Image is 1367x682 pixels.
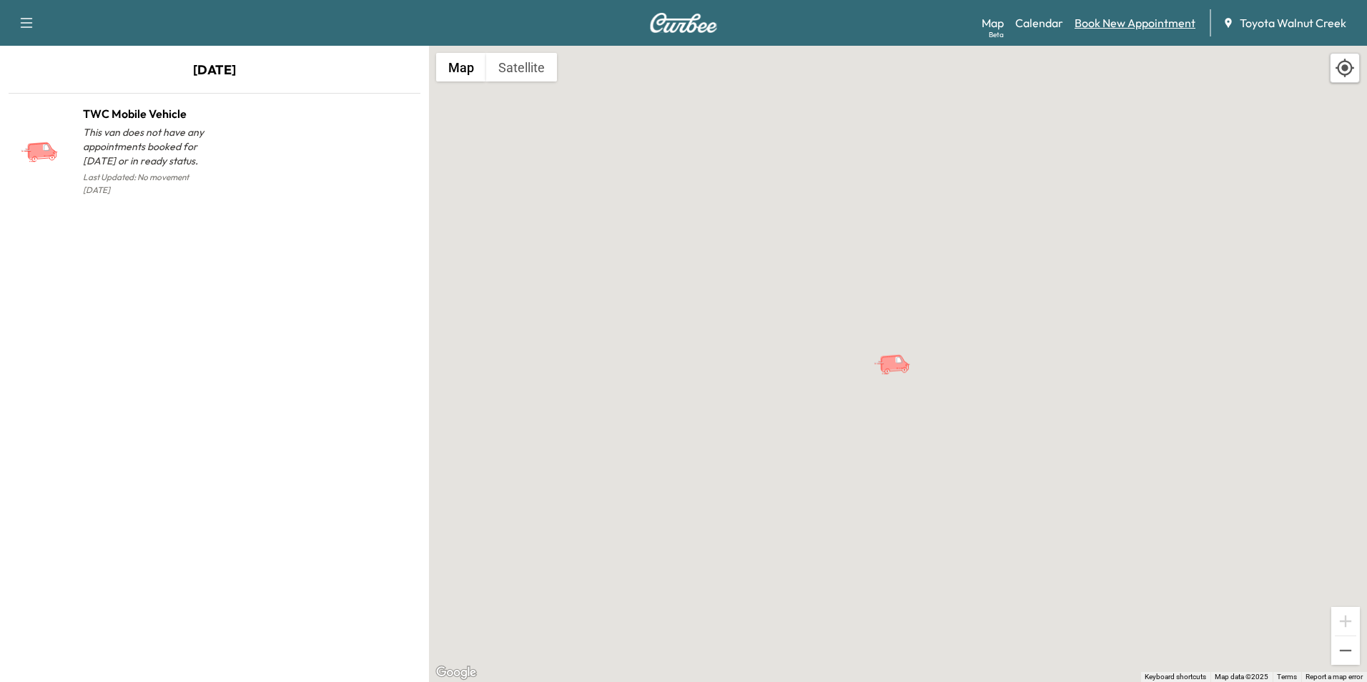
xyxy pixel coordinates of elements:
p: This van does not have any appointments booked for [DATE] or in ready status. [83,125,214,168]
a: Report a map error [1306,673,1363,681]
button: Show street map [436,53,486,81]
p: Last Updated: No movement [DATE] [83,168,214,199]
a: MapBeta [982,14,1004,31]
span: Toyota Walnut Creek [1240,14,1346,31]
button: Keyboard shortcuts [1145,672,1206,682]
a: Terms (opens in new tab) [1277,673,1297,681]
h1: TWC Mobile Vehicle [83,105,214,122]
a: Calendar [1015,14,1063,31]
div: Recenter map [1330,53,1360,83]
button: Show satellite imagery [486,53,557,81]
span: Map data ©2025 [1215,673,1268,681]
a: Book New Appointment [1075,14,1195,31]
button: Zoom out [1331,636,1360,665]
img: Curbee Logo [649,13,718,33]
div: Beta [989,29,1004,40]
a: Open this area in Google Maps (opens a new window) [433,663,480,682]
button: Zoom in [1331,607,1360,636]
img: Google [433,663,480,682]
gmp-advanced-marker: TWC Mobile Vehicle [873,339,923,364]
